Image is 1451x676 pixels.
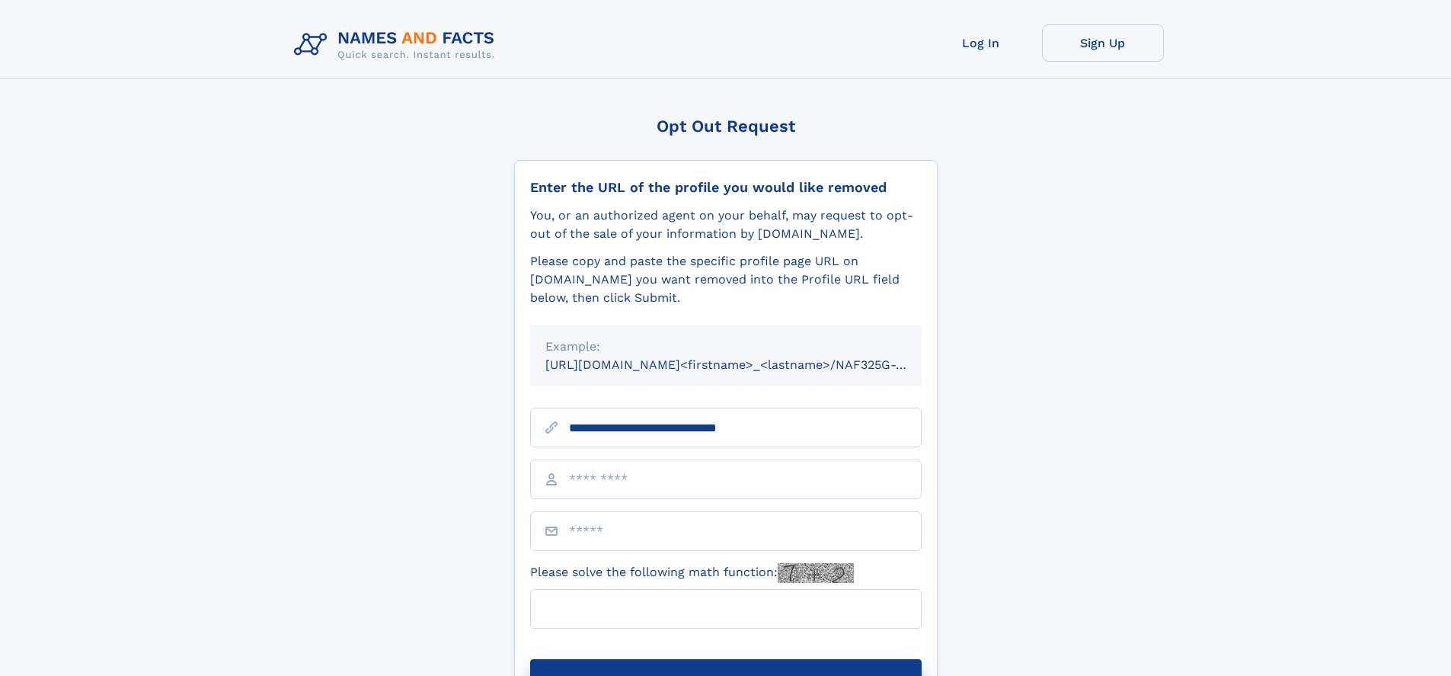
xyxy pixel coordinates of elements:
div: You, or an authorized agent on your behalf, may request to opt-out of the sale of your informatio... [530,207,922,243]
div: Please copy and paste the specific profile page URL on [DOMAIN_NAME] you want removed into the Pr... [530,252,922,307]
small: [URL][DOMAIN_NAME]<firstname>_<lastname>/NAF325G-xxxxxxxx [545,357,951,372]
div: Opt Out Request [514,117,938,136]
div: Example: [545,338,906,356]
a: Sign Up [1042,24,1164,62]
img: Logo Names and Facts [288,24,507,66]
a: Log In [920,24,1042,62]
div: Enter the URL of the profile you would like removed [530,179,922,196]
label: Please solve the following math function: [530,563,854,583]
